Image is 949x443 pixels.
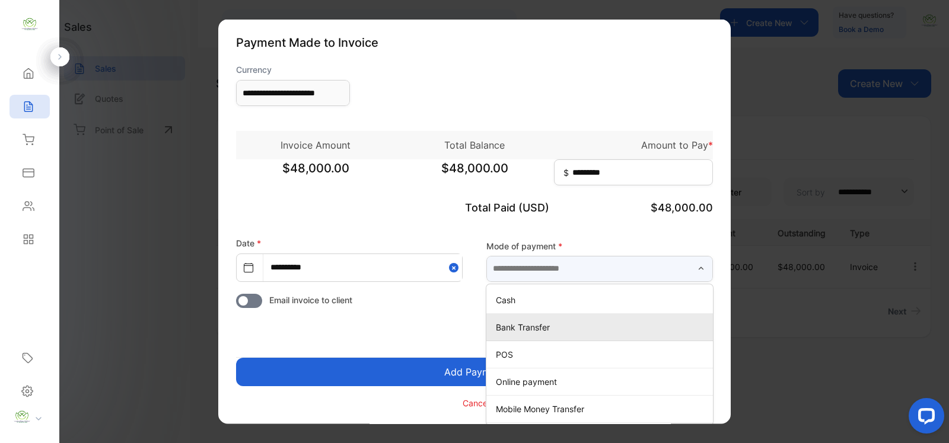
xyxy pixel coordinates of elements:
[463,396,489,409] p: Cancel
[651,201,713,214] span: $48,000.00
[236,238,261,248] label: Date
[486,239,713,252] label: Mode of payment
[269,294,352,306] span: Email invoice to client
[395,200,554,216] p: Total Paid (USD)
[496,320,708,333] p: Bank Transfer
[236,63,350,76] label: Currency
[449,254,462,281] button: Close
[21,15,39,33] img: logo
[236,358,713,386] button: Add Payment
[13,408,31,426] img: profile
[236,138,395,152] p: Invoice Amount
[395,138,554,152] p: Total Balance
[899,393,949,443] iframe: LiveChat chat widget
[496,402,708,415] p: Mobile Money Transfer
[395,159,554,189] span: $48,000.00
[236,159,395,189] span: $48,000.00
[236,34,713,52] p: Payment Made to Invoice
[496,293,708,306] p: Cash
[496,375,708,387] p: Online payment
[496,348,708,360] p: POS
[554,138,713,152] p: Amount to Pay
[563,166,569,179] span: $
